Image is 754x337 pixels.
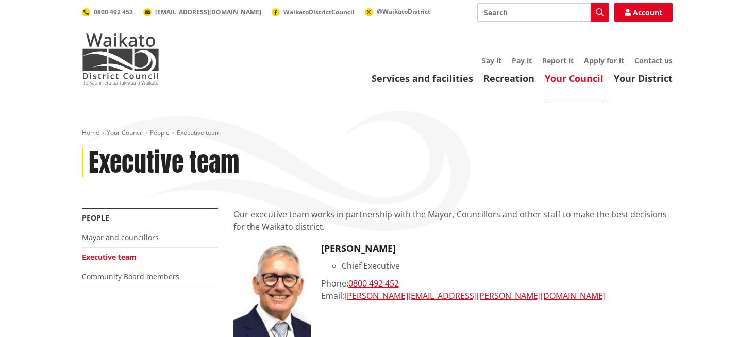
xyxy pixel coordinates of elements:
span: [EMAIL_ADDRESS][DOMAIN_NAME] [155,8,261,16]
a: WaikatoDistrictCouncil [272,8,355,16]
a: Contact us [634,56,673,65]
span: Executive team [177,128,221,137]
input: Search input [477,3,609,22]
div: Email: [321,290,673,302]
span: 0800 492 452 [94,8,133,16]
a: Home [82,128,99,137]
a: Services and facilities [372,72,473,85]
a: 0800 492 452 [82,8,133,16]
a: People [82,213,109,223]
a: Your District [614,72,673,85]
a: Report it [542,56,574,65]
nav: breadcrumb [82,129,673,138]
a: Your Council [107,128,143,137]
li: Chief Executive [342,260,673,272]
a: Apply for it [584,56,624,65]
a: Community Board members [82,272,179,281]
h1: Executive team [89,148,239,178]
a: Executive team [82,252,137,262]
a: Account [614,3,673,22]
a: Say it [482,56,501,65]
a: @WaikatoDistrict [365,7,430,16]
a: Pay it [512,56,532,65]
h3: [PERSON_NAME] [321,243,673,255]
a: 0800 492 452 [348,278,399,289]
a: Recreation [483,72,534,85]
a: Mayor and councillors [82,232,159,242]
div: Phone: [321,277,673,290]
a: Your Council [545,72,604,85]
a: People [150,128,170,137]
p: Our executive team works in partnership with the Mayor, Councillors and other staff to make the b... [233,208,673,233]
img: Waikato District Council - Te Kaunihera aa Takiwaa o Waikato [82,33,159,85]
a: [EMAIL_ADDRESS][DOMAIN_NAME] [143,8,261,16]
a: [PERSON_NAME][EMAIL_ADDRESS][PERSON_NAME][DOMAIN_NAME] [344,290,606,301]
span: WaikatoDistrictCouncil [283,8,355,16]
span: @WaikatoDistrict [377,7,430,16]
